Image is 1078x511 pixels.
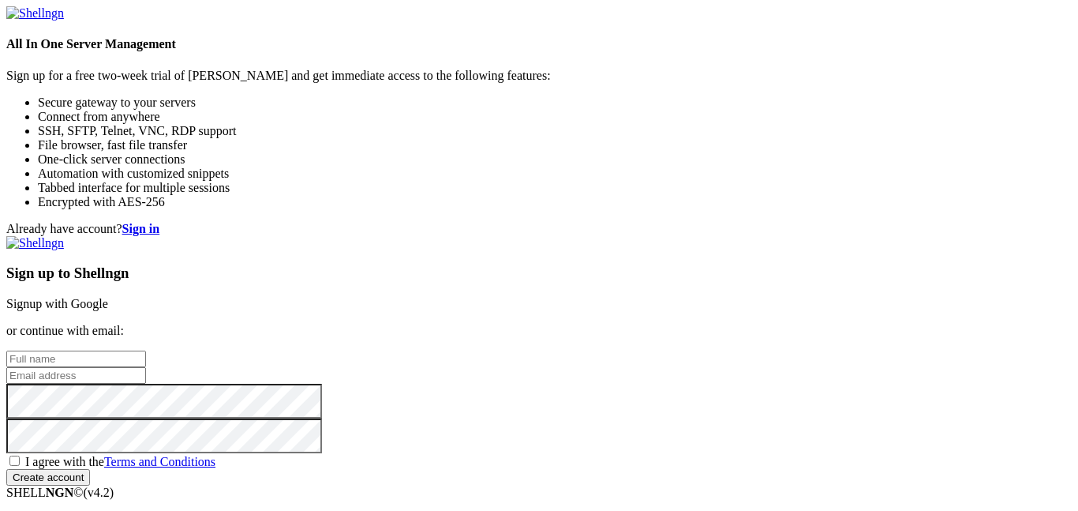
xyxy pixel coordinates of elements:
li: SSH, SFTP, Telnet, VNC, RDP support [38,124,1072,138]
img: Shellngn [6,236,64,250]
div: Already have account? [6,222,1072,236]
li: Automation with customized snippets [38,167,1072,181]
li: Encrypted with AES-256 [38,195,1072,209]
img: Shellngn [6,6,64,21]
h4: All In One Server Management [6,37,1072,51]
p: Sign up for a free two-week trial of [PERSON_NAME] and get immediate access to the following feat... [6,69,1072,83]
li: File browser, fast file transfer [38,138,1072,152]
li: Secure gateway to your servers [38,96,1072,110]
p: or continue with email: [6,324,1072,338]
input: Email address [6,367,146,384]
a: Terms and Conditions [104,455,215,468]
input: Create account [6,469,90,486]
span: I agree with the [25,455,215,468]
span: SHELL © [6,486,114,499]
b: NGN [46,486,74,499]
a: Signup with Google [6,297,108,310]
input: I agree with theTerms and Conditions [9,456,20,466]
li: One-click server connections [38,152,1072,167]
li: Tabbed interface for multiple sessions [38,181,1072,195]
h3: Sign up to Shellngn [6,265,1072,282]
a: Sign in [122,222,160,235]
input: Full name [6,351,146,367]
li: Connect from anywhere [38,110,1072,124]
span: 4.2.0 [84,486,114,499]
